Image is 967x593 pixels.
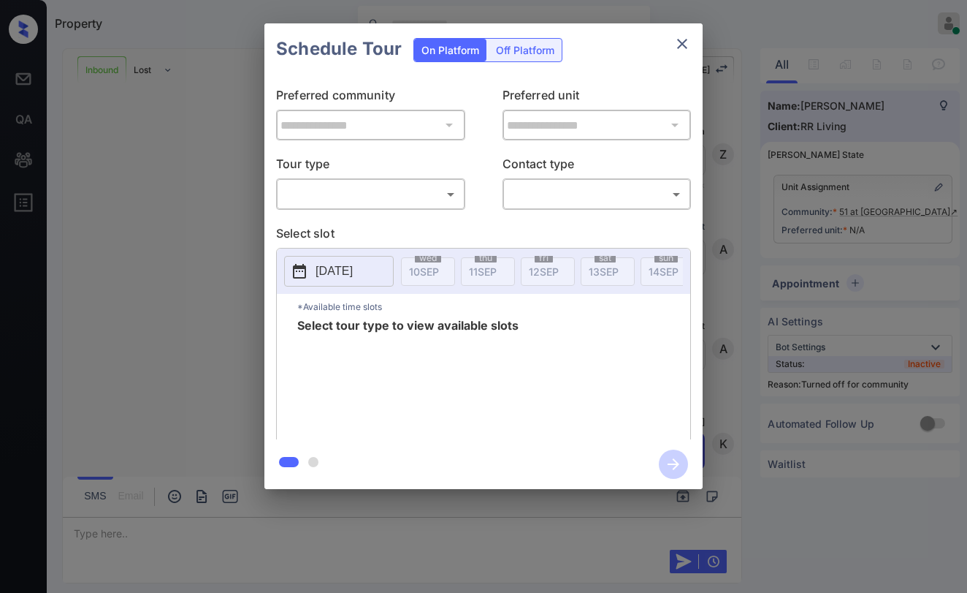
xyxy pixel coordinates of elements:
div: Off Platform [489,39,562,61]
div: On Platform [414,39,486,61]
button: [DATE] [284,256,394,287]
p: Preferred community [276,86,465,110]
span: Select tour type to view available slots [297,320,519,437]
button: close [668,29,697,58]
p: [DATE] [316,262,353,280]
h2: Schedule Tour [264,23,413,75]
p: Contact type [502,155,692,178]
p: Select slot [276,224,691,248]
p: Tour type [276,155,465,178]
p: Preferred unit [502,86,692,110]
p: *Available time slots [297,294,690,320]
